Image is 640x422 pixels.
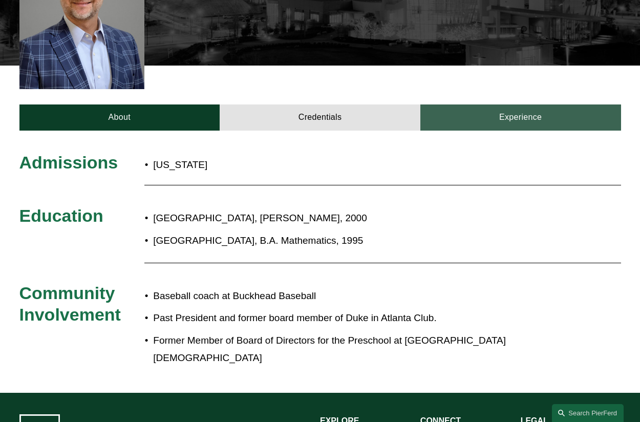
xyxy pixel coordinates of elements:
span: Education [19,206,103,225]
p: [GEOGRAPHIC_DATA], [PERSON_NAME], 2000 [153,209,545,227]
p: Past President and former board member of Duke in Atlanta Club. [153,309,545,327]
a: Credentials [220,104,420,131]
span: Admissions [19,153,118,172]
a: Search this site [552,404,624,422]
p: Baseball coach at Buckhead Baseball [153,287,545,305]
a: Experience [420,104,621,131]
a: About [19,104,220,131]
p: [US_STATE] [153,156,370,174]
span: Community Involvement [19,283,121,324]
p: Former Member of Board of Directors for the Preschool at [GEOGRAPHIC_DATA][DEMOGRAPHIC_DATA] [153,332,545,367]
p: [GEOGRAPHIC_DATA], B.A. Mathematics, 1995 [153,232,545,249]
